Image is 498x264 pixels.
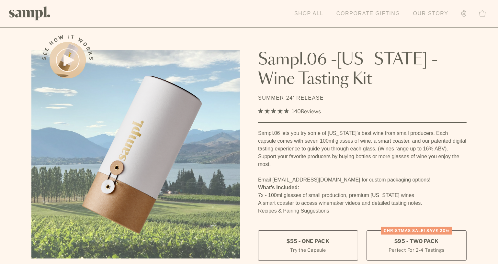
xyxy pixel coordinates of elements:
li: Recipes & Pairing Suggestions [258,207,467,215]
div: 140Reviews [258,107,321,116]
div: Christmas SALE! Save 20% [381,227,452,235]
span: $55 - One Pack [287,238,330,245]
h1: Sampl.06 -[US_STATE] - Wine Tasting Kit [258,50,467,89]
span: $95 - Two Pack [394,238,439,245]
li: 7x - 100ml glasses of small production, premium [US_STATE] wines [258,192,467,199]
li: A smart coaster to access winemaker videos and detailed tasting notes. [258,199,467,207]
span: Reviews [301,108,321,115]
img: Sampl logo [9,6,51,20]
a: Corporate Gifting [333,6,403,21]
p: Summer 24' Release [258,94,467,102]
small: Try the Capsule [290,247,326,253]
strong: What’s Included: [258,185,299,190]
p: Sampl.06 lets you try some of [US_STATE]'s best wine from small producers. Each capsule comes wit... [258,129,467,184]
span: 140 [292,108,301,115]
a: Shop All [291,6,327,21]
a: Our Story [410,6,452,21]
img: Sampl.06 -Washington - Wine Tasting Kit [31,50,240,258]
button: See how it works [50,42,86,78]
small: Perfect For 2-4 Tastings [389,247,444,253]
